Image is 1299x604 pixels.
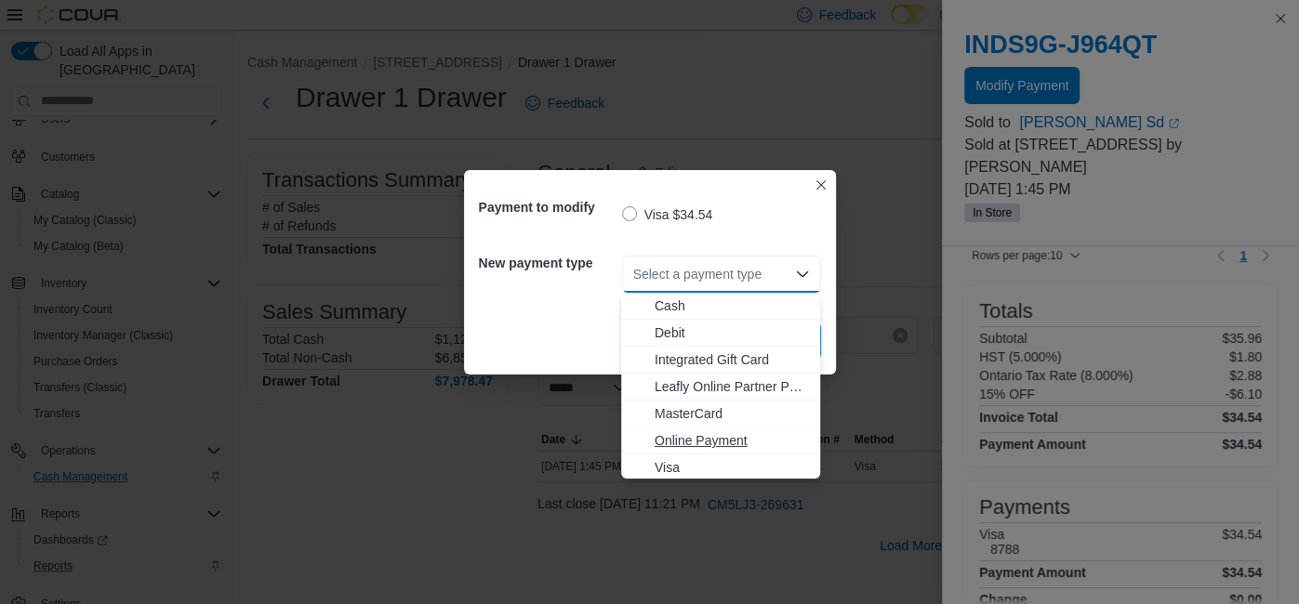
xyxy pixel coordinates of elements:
[479,244,618,282] h5: New payment type
[633,263,635,285] input: Accessible screen reader label
[655,431,809,450] span: Online Payment
[621,293,820,481] div: Choose from the following options
[655,350,809,369] span: Integrated Gift Card
[622,204,713,226] label: Visa $34.54
[655,377,809,396] span: Leafly Online Partner Payment
[621,320,820,347] button: Debit
[621,454,820,481] button: Visa
[479,189,618,226] h5: Payment to modify
[655,323,809,342] span: Debit
[621,347,820,374] button: Integrated Gift Card
[655,404,809,423] span: MasterCard
[795,267,810,282] button: Close list of options
[621,374,820,400] button: Leafly Online Partner Payment
[655,458,809,477] span: Visa
[810,174,832,196] button: Closes this modal window
[621,427,820,454] button: Online Payment
[621,400,820,427] button: MasterCard
[621,293,820,320] button: Cash
[655,296,809,315] span: Cash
